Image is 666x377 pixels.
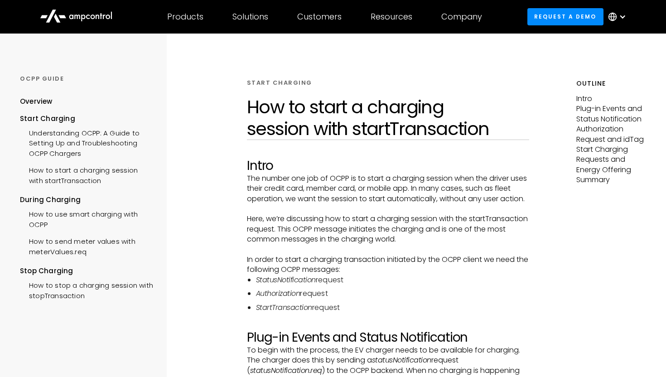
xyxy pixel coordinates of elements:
h5: Outline [576,79,646,88]
a: Understanding OCPP: A Guide to Setting Up and Troubleshooting OCPP Chargers [20,124,153,161]
div: Customers [297,12,342,22]
em: statusNotification.req [250,365,322,376]
div: Resources [371,12,412,22]
p: Authorization Request and idTag [576,124,646,145]
p: ‍ [247,204,530,214]
p: Plug-in Events and Status Notification [576,104,646,124]
p: Summary [576,175,646,185]
a: How to send meter values with meterValues.req [20,232,153,259]
em: Authorization [256,288,300,299]
p: Intro [576,94,646,104]
li: request [256,275,530,285]
div: START CHARGING [247,79,312,87]
div: Solutions [232,12,268,22]
a: Overview [20,97,53,113]
div: OCPP GUIDE [20,75,153,83]
p: In order to start a charging transaction initiated by the OCPP client we need the following OCPP ... [247,255,530,275]
a: How to stop a charging session with stopTransaction [20,276,153,303]
p: ‍ [247,245,530,255]
em: StartTransaction [256,302,312,313]
p: Here, we’re discussing how to start a charging session with the startTransaction request. This OC... [247,214,530,244]
div: Company [441,12,482,22]
div: Products [167,12,203,22]
li: request [256,303,530,313]
p: Start Charging Requests and Energy Offering [576,145,646,175]
em: statusNotification [372,355,431,365]
div: Stop Charging [20,266,153,276]
div: During Charging [20,195,153,205]
h2: Plug-in Events and Status Notification [247,330,530,345]
h2: Intro [247,158,530,174]
p: The number one job of OCPP is to start a charging session when the driver uses their credit card,... [247,174,530,204]
h1: How to start a charging session with startTransaction [247,96,530,140]
div: Overview [20,97,53,106]
em: StatusNotification [256,275,316,285]
p: ‍ [247,320,530,330]
a: How to use smart charging with OCPP [20,205,153,232]
li: request [256,289,530,299]
a: How to start a charging session with startTransaction [20,161,153,188]
div: Start Charging [20,114,153,124]
a: Request a demo [527,8,603,25]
